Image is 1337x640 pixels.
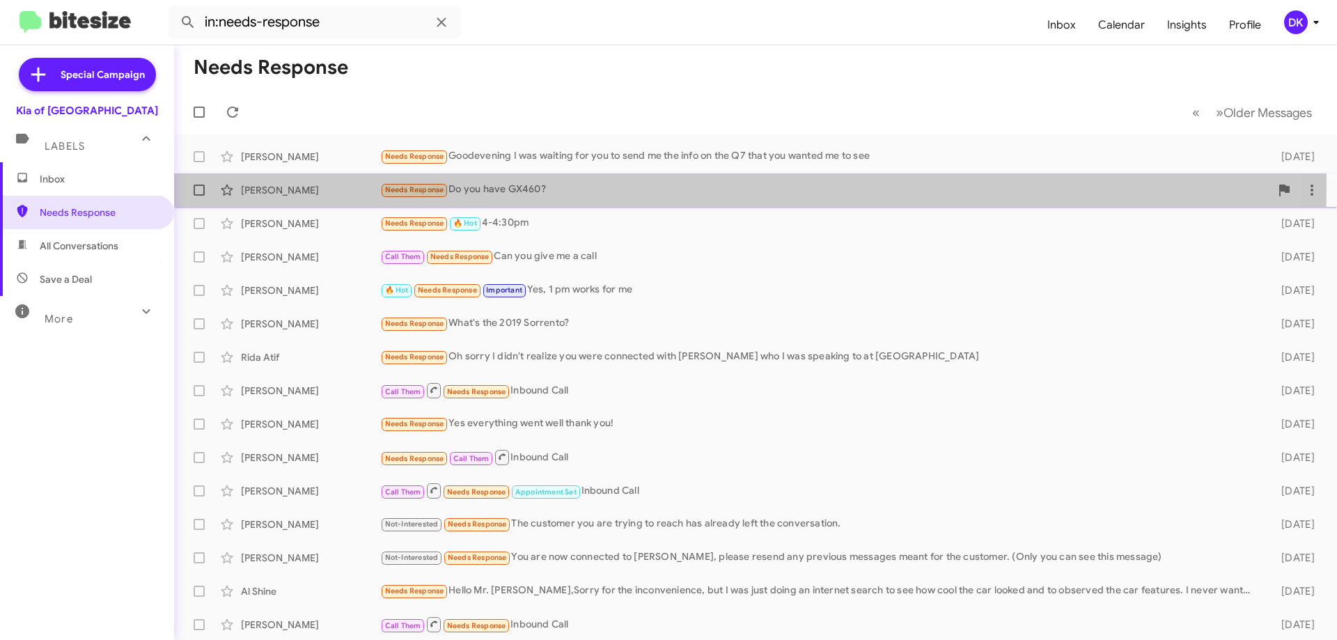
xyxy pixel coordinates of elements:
span: « [1192,104,1200,121]
div: [PERSON_NAME] [241,618,380,632]
span: Special Campaign [61,68,145,81]
div: What's the 2019 Sorrento? [380,315,1259,331]
a: Profile [1218,5,1272,45]
div: [PERSON_NAME] [241,283,380,297]
span: Needs Response [385,219,444,228]
button: Previous [1184,98,1208,127]
div: [DATE] [1259,484,1326,498]
span: Needs Response [447,621,506,630]
span: Needs Response [385,152,444,161]
a: Insights [1156,5,1218,45]
div: [PERSON_NAME] [241,517,380,531]
div: DK [1284,10,1308,34]
div: Inbound Call [380,382,1259,399]
span: Call Them [453,454,490,463]
div: [DATE] [1259,350,1326,364]
div: Do you have GX460? [380,182,1270,198]
span: Needs Response [447,487,506,497]
div: You are now connected to [PERSON_NAME], please resend any previous messages meant for the custome... [380,549,1259,565]
div: 4-4:30pm [380,215,1259,231]
span: Not-Interested [385,553,439,562]
span: Older Messages [1223,105,1312,120]
div: [DATE] [1259,517,1326,531]
div: [PERSON_NAME] [241,150,380,164]
span: Needs Response [385,454,444,463]
span: Needs Response [385,352,444,361]
div: The customer you are trying to reach has already left the conversation. [380,516,1259,532]
a: Inbox [1036,5,1087,45]
div: [DATE] [1259,217,1326,231]
span: All Conversations [40,239,118,253]
div: Inbound Call [380,616,1259,633]
div: [DATE] [1259,283,1326,297]
span: More [45,313,73,325]
div: [DATE] [1259,417,1326,431]
div: [DATE] [1259,384,1326,398]
span: Call Them [385,621,421,630]
span: Important [486,286,522,295]
div: Rida Atif [241,350,380,364]
div: Oh sorry I didn't realize you were connected with [PERSON_NAME] who I was speaking to at [GEOGRAP... [380,349,1259,365]
input: Search [169,6,461,39]
span: » [1216,104,1223,121]
div: [PERSON_NAME] [241,484,380,498]
div: Kia of [GEOGRAPHIC_DATA] [16,104,158,118]
h1: Needs Response [194,56,348,79]
div: [PERSON_NAME] [241,183,380,197]
a: Special Campaign [19,58,156,91]
div: [PERSON_NAME] [241,317,380,331]
button: Next [1207,98,1320,127]
span: Needs Response [40,205,158,219]
div: Inbound Call [380,482,1259,499]
span: Call Them [385,487,421,497]
div: Hello Mr. [PERSON_NAME],Sorry for the inconvenience, but I was just doing an internet search to s... [380,583,1259,599]
span: Inbox [40,172,158,186]
span: Needs Response [385,185,444,194]
div: [DATE] [1259,150,1326,164]
span: Needs Response [447,387,506,396]
div: [PERSON_NAME] [241,451,380,465]
span: 🔥 Hot [385,286,409,295]
span: Needs Response [385,586,444,595]
nav: Page navigation example [1184,98,1320,127]
span: 🔥 Hot [453,219,477,228]
div: [DATE] [1259,584,1326,598]
span: Needs Response [448,520,507,529]
span: Call Them [385,387,421,396]
span: Needs Response [418,286,477,295]
div: Yes, 1 pm works for me [380,282,1259,298]
div: [DATE] [1259,551,1326,565]
div: [DATE] [1259,250,1326,264]
div: [PERSON_NAME] [241,250,380,264]
div: Inbound Call [380,448,1259,466]
span: Needs Response [385,419,444,428]
div: [DATE] [1259,317,1326,331]
span: Labels [45,140,85,153]
span: Save a Deal [40,272,92,286]
a: Calendar [1087,5,1156,45]
span: Call Them [385,252,421,261]
div: Yes everything went well thank you! [380,416,1259,432]
div: [PERSON_NAME] [241,384,380,398]
span: Appointment Set [515,487,577,497]
div: [PERSON_NAME] [241,417,380,431]
div: [DATE] [1259,451,1326,465]
div: Goodevening I was waiting for you to send me the info on the Q7 that you wanted me to see [380,148,1259,164]
span: Not-Interested [385,520,439,529]
div: [DATE] [1259,618,1326,632]
div: [PERSON_NAME] [241,217,380,231]
span: Needs Response [430,252,490,261]
span: Needs Response [385,319,444,328]
div: [PERSON_NAME] [241,551,380,565]
button: DK [1272,10,1322,34]
div: Can you give me a call [380,249,1259,265]
div: Al Shine [241,584,380,598]
span: Needs Response [448,553,507,562]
